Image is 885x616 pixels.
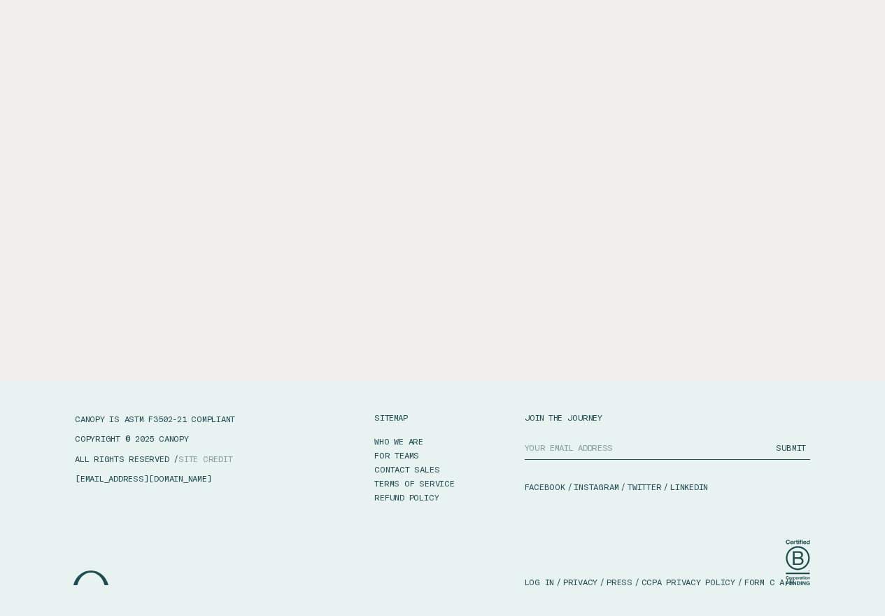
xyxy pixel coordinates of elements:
nav: / / / [525,481,810,493]
a: CCPA PRIVACY POLICY [642,576,735,588]
h5: SITEMAP [374,413,407,421]
a: LOG IN [525,576,555,588]
a: FORM C A/R [744,576,795,588]
button: SUBMIT [772,435,810,460]
a: WHO WE ARE [374,434,423,448]
a: FOR TEAMS [374,448,419,462]
h5: JOIN THE JOURNEY [525,413,810,421]
span: SUBMIT [776,442,806,452]
a: TWITTER [628,481,661,493]
a: CONTACT SALES [374,462,439,476]
input: YOUR EMAIL ADDRESS [525,435,772,460]
a: REFUND POLICY [374,490,439,504]
a: LINKEDIN [670,481,708,493]
p: ALL RIGHTS RESERVED / [75,453,285,465]
a: PRESS [607,576,632,588]
a: FACEBOOK [525,481,565,493]
a: [EMAIL_ADDRESS][DOMAIN_NAME] [75,473,211,483]
p: COPYRIGHT © 2025 CANOPY [75,433,285,444]
a: TERMS OF SERVICE [374,476,454,490]
a: SITE CREDIT [178,454,232,463]
a: PRIVACY [563,576,597,588]
p: CANOPY IS ASTM F3502-21 COMPLIANT [75,413,285,425]
nav: / / / / [525,576,810,588]
a: INSTAGRAM [574,481,618,493]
